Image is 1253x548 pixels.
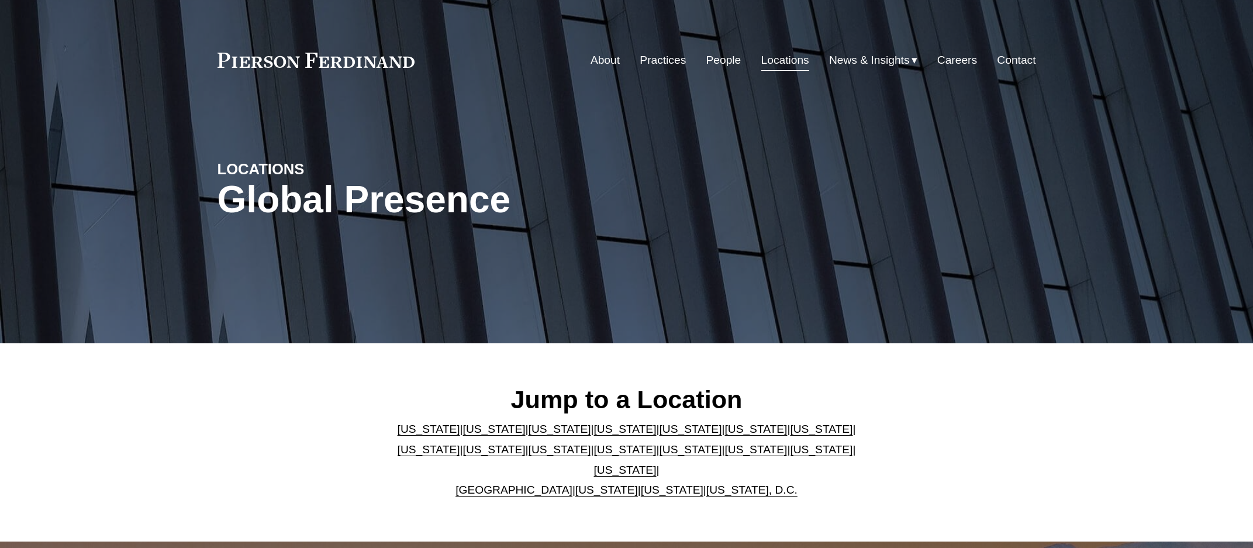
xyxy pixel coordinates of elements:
[594,423,657,435] a: [US_STATE]
[829,49,917,71] a: folder dropdown
[575,484,638,496] a: [US_STATE]
[724,423,787,435] a: [US_STATE]
[463,423,526,435] a: [US_STATE]
[659,423,722,435] a: [US_STATE]
[641,484,703,496] a: [US_STATE]
[706,49,741,71] a: People
[398,423,460,435] a: [US_STATE]
[724,443,787,456] a: [US_STATE]
[455,484,572,496] a: [GEOGRAPHIC_DATA]
[398,443,460,456] a: [US_STATE]
[591,49,620,71] a: About
[790,443,852,456] a: [US_STATE]
[529,443,591,456] a: [US_STATE]
[706,484,798,496] a: [US_STATE], D.C.
[761,49,809,71] a: Locations
[463,443,526,456] a: [US_STATE]
[997,49,1035,71] a: Contact
[388,384,865,415] h2: Jump to a Location
[218,178,763,221] h1: Global Presence
[829,50,910,71] span: News & Insights
[594,464,657,476] a: [US_STATE]
[594,443,657,456] a: [US_STATE]
[640,49,686,71] a: Practices
[388,419,865,500] p: | | | | | | | | | | | | | | | | | |
[790,423,852,435] a: [US_STATE]
[218,160,422,178] h4: LOCATIONS
[937,49,977,71] a: Careers
[529,423,591,435] a: [US_STATE]
[659,443,722,456] a: [US_STATE]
